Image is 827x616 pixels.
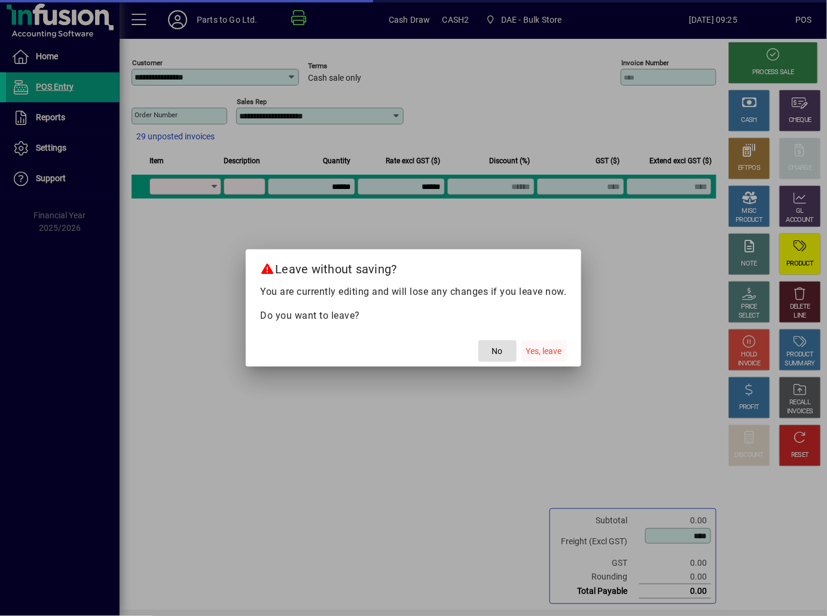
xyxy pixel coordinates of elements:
h2: Leave without saving? [246,249,581,284]
button: No [478,340,517,362]
span: No [492,345,503,358]
p: You are currently editing and will lose any changes if you leave now. [260,285,567,299]
button: Yes, leave [521,340,567,362]
span: Yes, leave [526,345,562,358]
p: Do you want to leave? [260,309,567,323]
